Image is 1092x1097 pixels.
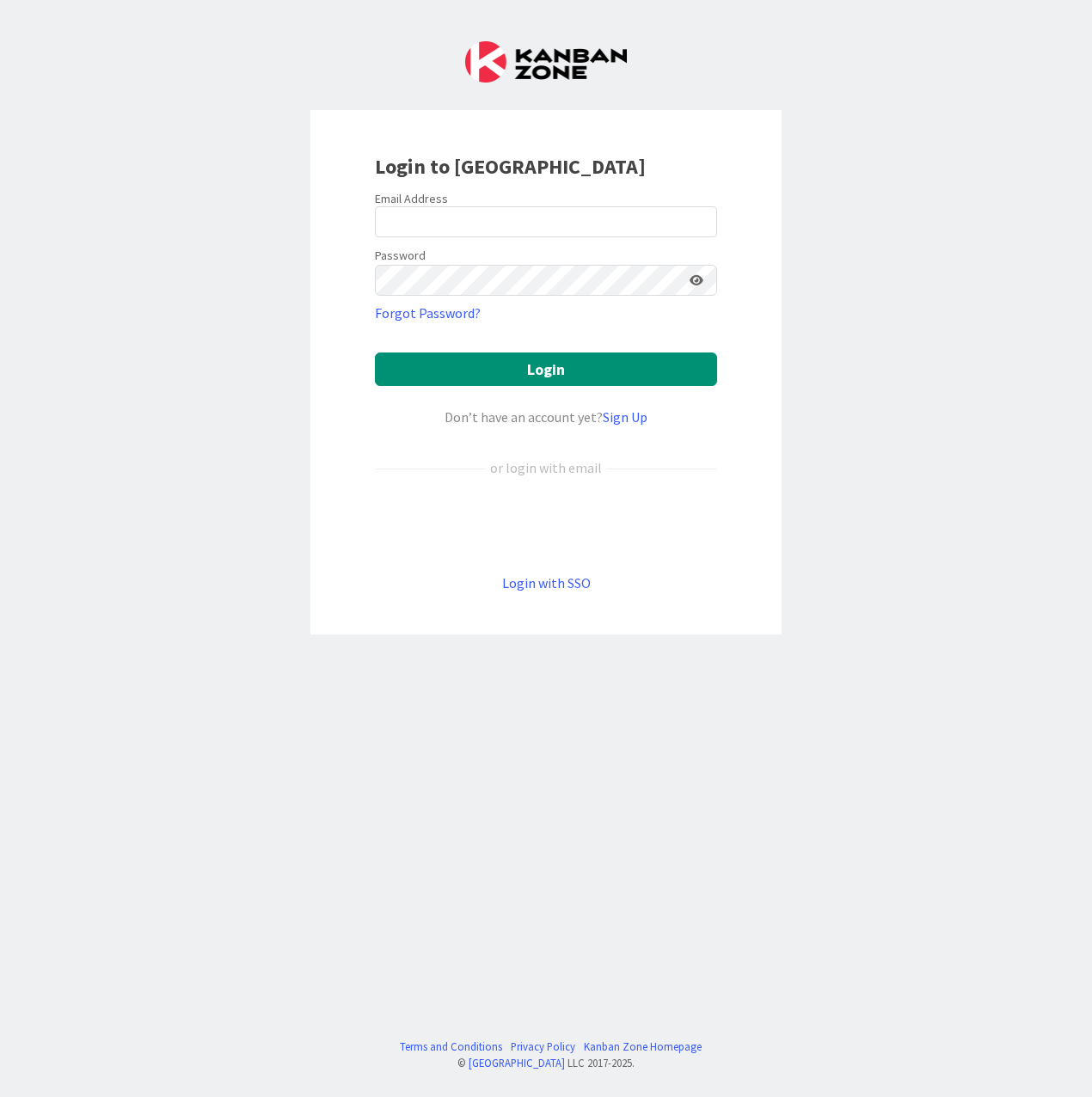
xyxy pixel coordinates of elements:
[375,303,481,323] a: Forgot Password?
[391,1055,702,1071] div: © LLC 2017- 2025 .
[584,1039,702,1055] a: Kanban Zone Homepage
[603,408,647,426] a: Sign Up
[375,352,717,386] button: Login
[469,1056,565,1069] a: [GEOGRAPHIC_DATA]
[375,191,448,206] label: Email Address
[375,407,717,427] div: Don’t have an account yet?
[502,574,591,591] a: Login with SSO
[511,1039,575,1055] a: Privacy Policy
[486,457,606,478] div: or login with email
[366,506,726,544] iframe: Sign in with Google Button
[375,247,426,265] label: Password
[465,41,627,83] img: Kanban Zone
[375,153,646,180] b: Login to [GEOGRAPHIC_DATA]
[400,1039,502,1055] a: Terms and Conditions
